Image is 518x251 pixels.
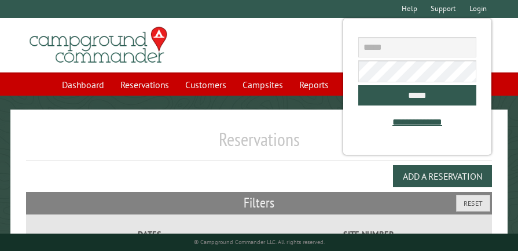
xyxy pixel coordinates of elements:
a: Campsites [236,74,290,96]
a: Reservations [113,74,176,96]
label: Dates [42,228,257,241]
a: Reports [292,74,336,96]
h2: Filters [26,192,493,214]
h1: Reservations [26,128,493,160]
label: Site Number [261,228,476,241]
a: Customers [178,74,233,96]
a: Account [338,74,383,96]
button: Add a Reservation [393,165,492,187]
small: © Campground Commander LLC. All rights reserved. [194,238,325,246]
img: Campground Commander [26,23,171,68]
a: Dashboard [55,74,111,96]
button: Reset [456,195,490,212]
